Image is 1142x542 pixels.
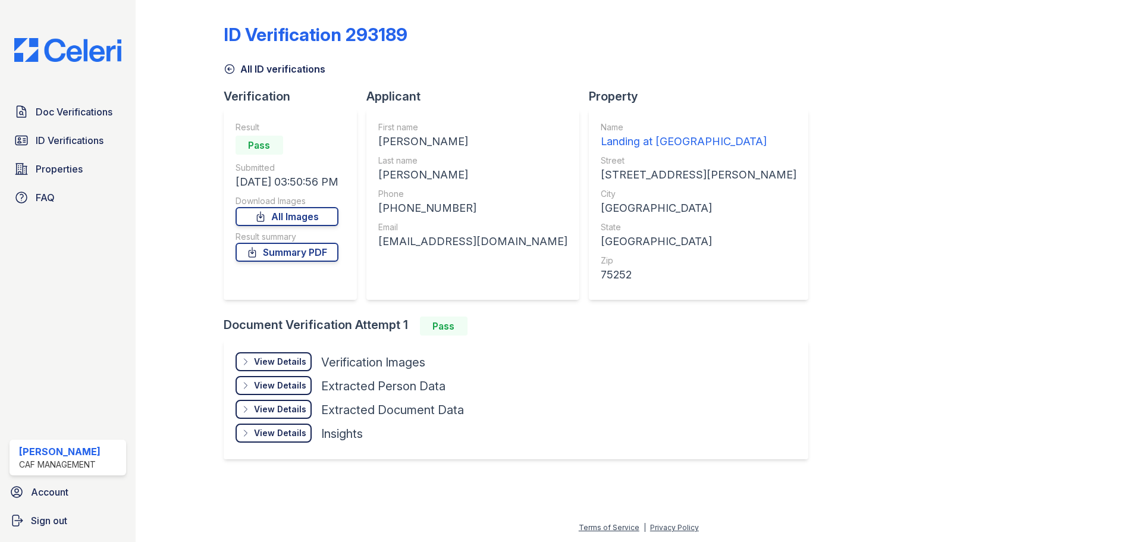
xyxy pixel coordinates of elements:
div: [PERSON_NAME] [378,167,567,183]
div: State [601,221,796,233]
div: Extracted Person Data [321,378,445,394]
div: View Details [254,380,306,391]
span: Account [31,485,68,499]
div: Result [236,121,338,133]
a: All Images [236,207,338,226]
div: View Details [254,356,306,368]
a: Terms of Service [579,523,639,532]
span: FAQ [36,190,55,205]
div: Download Images [236,195,338,207]
a: ID Verifications [10,129,126,152]
span: Sign out [31,513,67,528]
div: Phone [378,188,567,200]
img: CE_Logo_Blue-a8612792a0a2168367f1c8372b55b34899dd931a85d93a1a3d3e32e68fde9ad4.png [5,38,131,62]
div: Zip [601,255,796,267]
a: Name Landing at [GEOGRAPHIC_DATA] [601,121,796,150]
a: Doc Verifications [10,100,126,124]
div: Pass [420,317,468,336]
div: [GEOGRAPHIC_DATA] [601,200,796,217]
div: [PERSON_NAME] [19,444,101,459]
div: View Details [254,427,306,439]
a: Sign out [5,509,131,532]
div: Name [601,121,796,133]
div: Property [589,88,818,105]
a: All ID verifications [224,62,325,76]
div: Verification [224,88,366,105]
span: Doc Verifications [36,105,112,119]
div: View Details [254,403,306,415]
div: [GEOGRAPHIC_DATA] [601,233,796,250]
div: Email [378,221,567,233]
div: [DATE] 03:50:56 PM [236,174,338,190]
a: Account [5,480,131,504]
a: Summary PDF [236,243,338,262]
div: | [644,523,646,532]
div: Street [601,155,796,167]
div: First name [378,121,567,133]
div: Document Verification Attempt 1 [224,317,818,336]
div: [PHONE_NUMBER] [378,200,567,217]
div: ID Verification 293189 [224,24,407,45]
div: Last name [378,155,567,167]
div: City [601,188,796,200]
div: Pass [236,136,283,155]
div: Insights [321,425,363,442]
div: Submitted [236,162,338,174]
div: CAF Management [19,459,101,471]
div: Applicant [366,88,589,105]
span: Properties [36,162,83,176]
div: Extracted Document Data [321,402,464,418]
a: Privacy Policy [650,523,699,532]
div: 75252 [601,267,796,283]
a: FAQ [10,186,126,209]
div: [EMAIL_ADDRESS][DOMAIN_NAME] [378,233,567,250]
a: Properties [10,157,126,181]
div: [STREET_ADDRESS][PERSON_NAME] [601,167,796,183]
div: Verification Images [321,354,425,371]
span: ID Verifications [36,133,103,148]
div: [PERSON_NAME] [378,133,567,150]
div: Landing at [GEOGRAPHIC_DATA] [601,133,796,150]
div: Result summary [236,231,338,243]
